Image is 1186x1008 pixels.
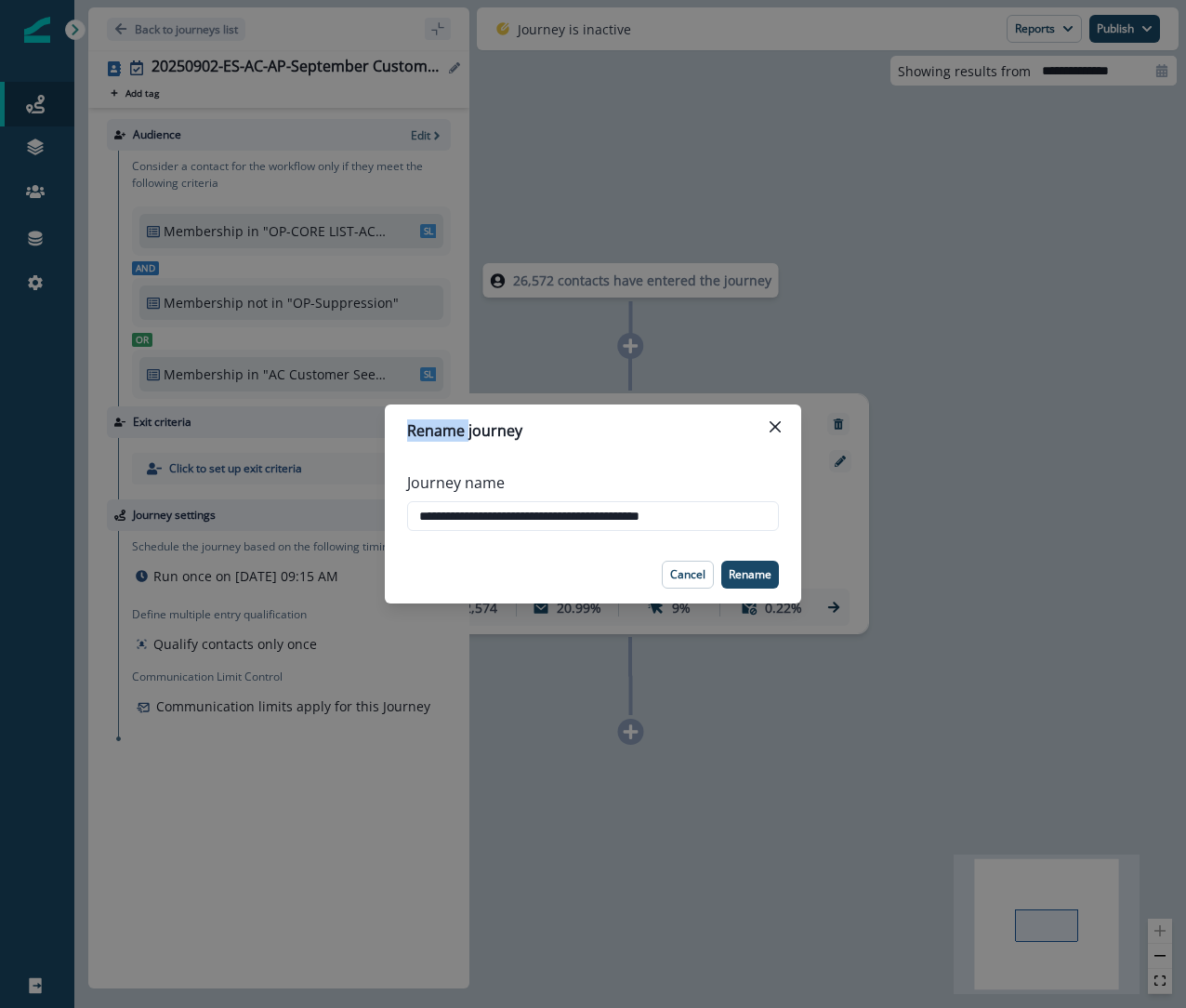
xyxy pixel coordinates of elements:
button: Close [760,412,790,442]
button: Rename [721,561,779,589]
p: Cancel [670,568,705,581]
p: Rename [729,568,771,581]
p: Journey name [407,471,505,494]
p: Rename journey [407,419,522,442]
button: Cancel [662,561,714,589]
